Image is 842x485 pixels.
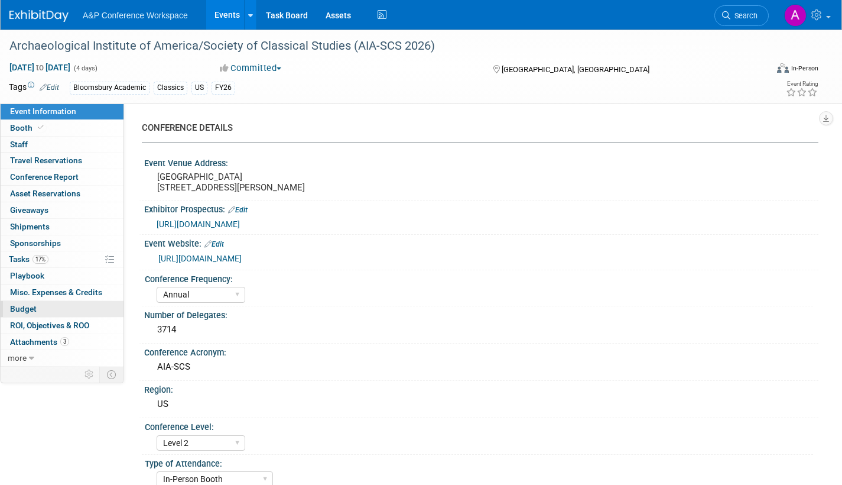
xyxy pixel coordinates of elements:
[10,271,44,280] span: Playbook
[1,186,123,202] a: Asset Reservations
[144,154,818,169] div: Event Venue Address:
[40,83,59,92] a: Edit
[1,318,123,334] a: ROI, Objectives & ROO
[10,337,69,347] span: Attachments
[714,5,769,26] a: Search
[10,304,37,313] span: Budget
[10,106,76,116] span: Event Information
[1,284,123,300] a: Misc. Expenses & Credits
[191,82,207,94] div: US
[1,202,123,218] a: Giveaways
[32,255,48,264] span: 17%
[73,64,97,72] span: (4 days)
[9,10,69,22] img: ExhibitDay
[153,358,810,376] div: AIA-SCS
[34,63,45,72] span: to
[83,11,188,20] span: A&P Conference Workspace
[100,367,124,382] td: Toggle Event Tabs
[10,123,46,132] span: Booth
[786,81,818,87] div: Event Rating
[1,219,123,235] a: Shipments
[1,268,123,284] a: Playbook
[698,62,818,79] div: Event Format
[1,104,123,119] a: Event Information
[79,367,100,382] td: Personalize Event Tab Strip
[1,251,123,267] a: Tasks17%
[216,62,286,75] button: Committed
[777,63,789,73] img: Format-Inperson.png
[1,169,123,185] a: Conference Report
[145,455,813,470] div: Type of Attendance:
[38,124,44,131] i: Booth reservation complete
[157,219,240,229] a: [URL][DOMAIN_NAME]
[791,64,818,73] div: In-Person
[8,353,27,363] span: more
[9,62,71,73] span: [DATE] [DATE]
[10,222,50,231] span: Shipments
[10,238,61,248] span: Sponsorships
[157,172,412,193] pre: [GEOGRAPHIC_DATA] [STREET_ADDRESS][PERSON_NAME]
[145,270,813,285] div: Conference Frequency:
[1,153,123,169] a: Travel Reservations
[10,189,80,198] span: Asset Reservations
[158,254,242,263] a: [URL][DOMAIN_NAME]
[142,122,810,134] div: CONFERENCE DETAILS
[1,137,123,153] a: Staff
[10,321,89,330] span: ROI, Objectives & ROO
[144,381,818,396] div: Region:
[730,11,758,20] span: Search
[212,82,235,94] div: FY26
[1,120,123,136] a: Booth
[204,240,224,248] a: Edit
[5,35,749,57] div: Archaeological Institute of America/Society of Classical Studies (AIA-SCS 2026)
[10,172,79,182] span: Conference Report
[144,235,818,250] div: Event Website:
[70,82,149,94] div: Bloomsbury Academic
[1,235,123,251] a: Sponsorships
[10,156,82,165] span: Travel Reservations
[153,395,810,413] div: US
[1,301,123,317] a: Budget
[144,306,818,321] div: Number of Delegates:
[1,334,123,350] a: Attachments3
[153,321,810,339] div: 3714
[145,418,813,433] div: Conference Level:
[154,82,187,94] div: Classics
[10,205,48,215] span: Giveaways
[784,4,807,27] img: Amanda Oney
[502,65,649,74] span: [GEOGRAPHIC_DATA], [GEOGRAPHIC_DATA]
[10,140,28,149] span: Staff
[1,350,123,366] a: more
[9,254,48,264] span: Tasks
[228,206,248,214] a: Edit
[144,344,818,358] div: Conference Acronym:
[9,81,59,95] td: Tags
[10,287,102,297] span: Misc. Expenses & Credits
[60,337,69,346] span: 3
[144,201,818,216] div: Exhibitor Prospectus:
